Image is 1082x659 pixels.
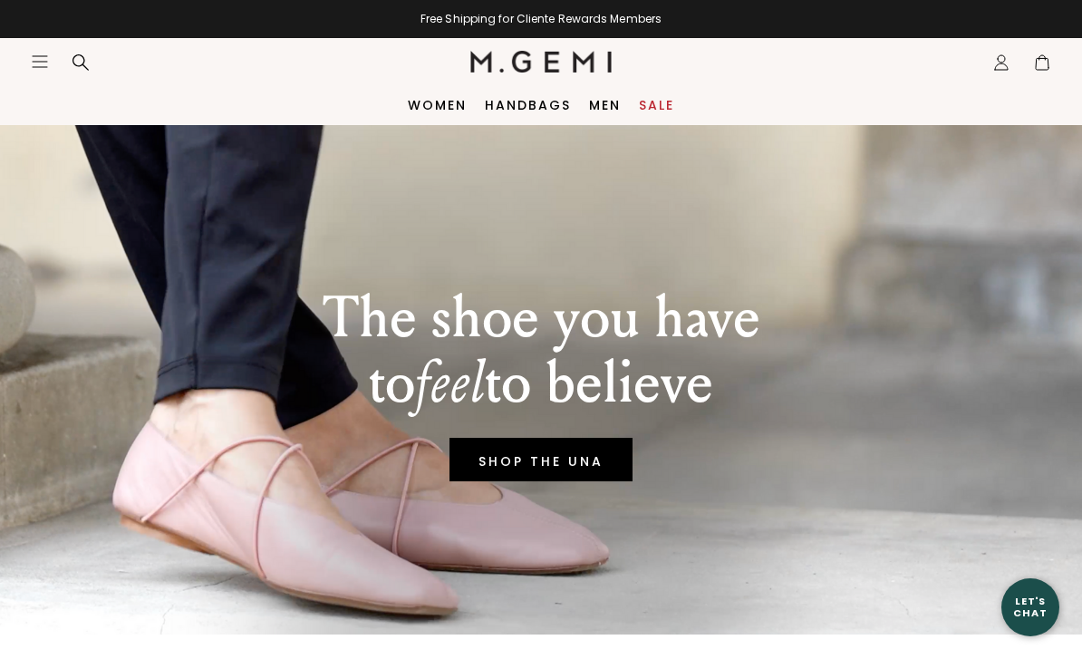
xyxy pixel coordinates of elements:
a: SHOP THE UNA [449,438,633,481]
a: Sale [639,98,674,112]
p: to to believe [323,351,760,416]
p: The shoe you have [323,286,760,351]
a: Handbags [485,98,571,112]
a: Women [408,98,467,112]
a: Men [589,98,621,112]
button: Open site menu [31,53,49,71]
div: Let's Chat [1001,596,1059,618]
img: M.Gemi [470,51,613,73]
em: feel [415,348,485,418]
